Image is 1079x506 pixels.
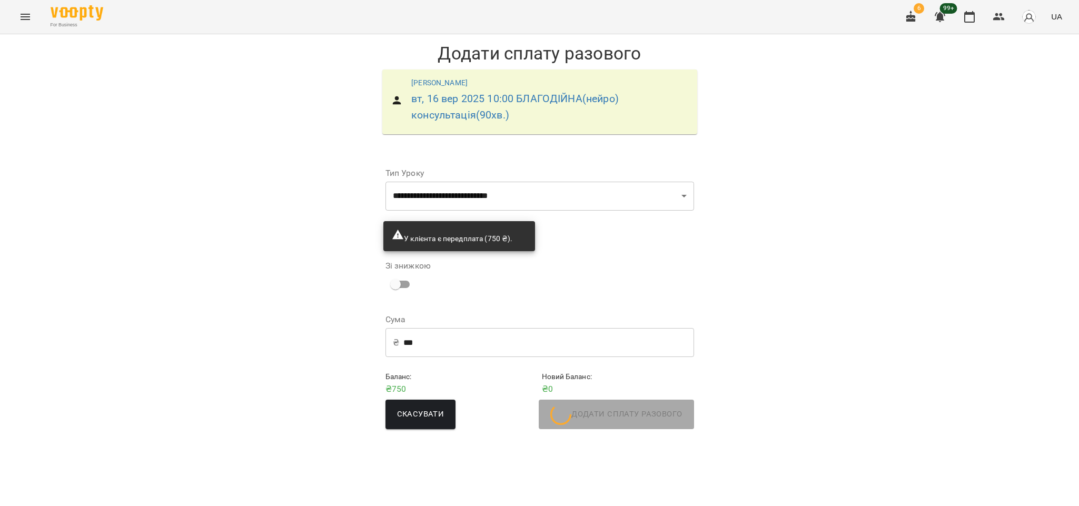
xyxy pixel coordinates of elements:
[51,5,103,21] img: Voopty Logo
[385,315,694,324] label: Сума
[385,169,694,177] label: Тип Уроку
[13,4,38,29] button: Menu
[411,78,468,87] a: [PERSON_NAME]
[377,43,702,64] h1: Додати сплату разового
[914,3,924,14] span: 6
[397,408,444,421] span: Скасувати
[542,383,694,395] p: ₴ 0
[542,371,694,383] h6: Новий Баланс :
[51,22,103,28] span: For Business
[393,336,399,349] p: ₴
[385,383,538,395] p: ₴ 750
[1051,11,1062,22] span: UA
[940,3,957,14] span: 99+
[392,234,513,243] span: У клієнта є передплата (750 ₴).
[385,371,538,383] h6: Баланс :
[1047,7,1066,26] button: UA
[1022,9,1036,24] img: avatar_s.png
[385,400,456,429] button: Скасувати
[411,93,619,121] a: вт, 16 вер 2025 10:00 БЛАГОДІЙНА(нейро) консультація(90хв.)
[385,262,431,270] label: Зі знижкою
